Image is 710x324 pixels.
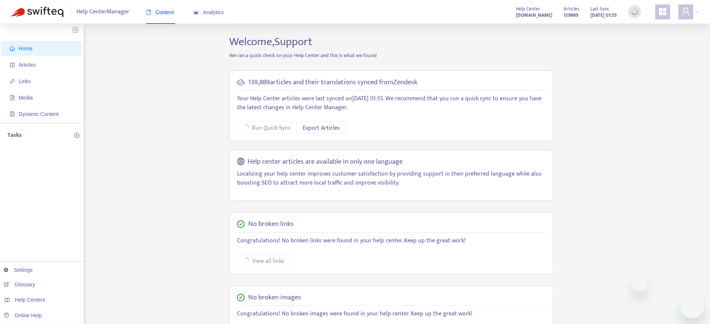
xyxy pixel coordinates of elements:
span: home [10,46,15,51]
span: Articles [19,62,36,68]
a: Online Help [4,312,42,318]
a: Glossary [4,281,35,287]
span: book [146,10,151,15]
p: Tasks [7,131,22,140]
span: cloud-sync [237,79,244,86]
iframe: Close message [632,276,647,291]
h5: Help center articles are available in only one language [247,158,403,166]
span: area-chart [193,10,199,15]
span: file-image [10,95,15,100]
span: account-book [10,62,15,67]
p: Congratulations! No broken links were found in your help center. Keep up the great work! [237,236,546,245]
span: Media [19,95,33,101]
span: link [10,79,15,84]
span: appstore [658,7,667,16]
span: global [237,158,244,166]
span: Home [19,45,32,51]
img: Swifteq [11,7,63,17]
span: Analytics [193,9,224,15]
h5: No broken links [248,220,294,229]
a: Settings [4,267,33,273]
span: Help Center Manager [76,5,129,19]
p: Congratulations! No broken images were found in your help center. Keep up the great work! [237,309,546,318]
span: Dynamic Content [19,111,59,117]
span: loading [243,124,250,131]
button: Export Articles [297,122,346,133]
p: Your Help Center articles were last synced on [DATE] 01:55 . We recommend that you run a quick sy... [237,94,546,112]
span: Content [146,9,174,15]
span: loading [243,257,250,264]
span: check-circle [237,294,244,301]
p: Localizing your help center improves customer satisfaction by providing support in their preferre... [237,170,546,188]
strong: [DATE] 01:55 [590,11,617,19]
img: sync_loading.0b5143dde30e3a21642e.gif [630,7,639,16]
span: View all links [252,257,284,266]
span: Last Sync [590,5,609,13]
span: plus-circle [74,133,79,138]
span: Welcome, Support [229,32,312,51]
span: Help Centers [15,297,45,303]
h5: No broken images [248,293,301,302]
iframe: Button to launch messaging window [680,294,704,318]
span: container [10,111,15,117]
button: Run Quick Sync [237,122,293,133]
span: Articles [564,5,579,13]
strong: 139889 [564,11,578,19]
button: View all links [237,255,290,267]
a: [DOMAIN_NAME] [516,11,552,19]
span: Export Articles [303,123,340,133]
span: Run Quick Sync [252,123,291,133]
span: check-circle [237,220,244,228]
p: We ran a quick check on your Help Center and this is what we found [224,51,559,59]
span: Links [19,78,31,84]
span: user [681,7,690,16]
span: Help Center [516,5,540,13]
h5: 139,889 articles and their translations synced from Zendesk [248,78,417,87]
